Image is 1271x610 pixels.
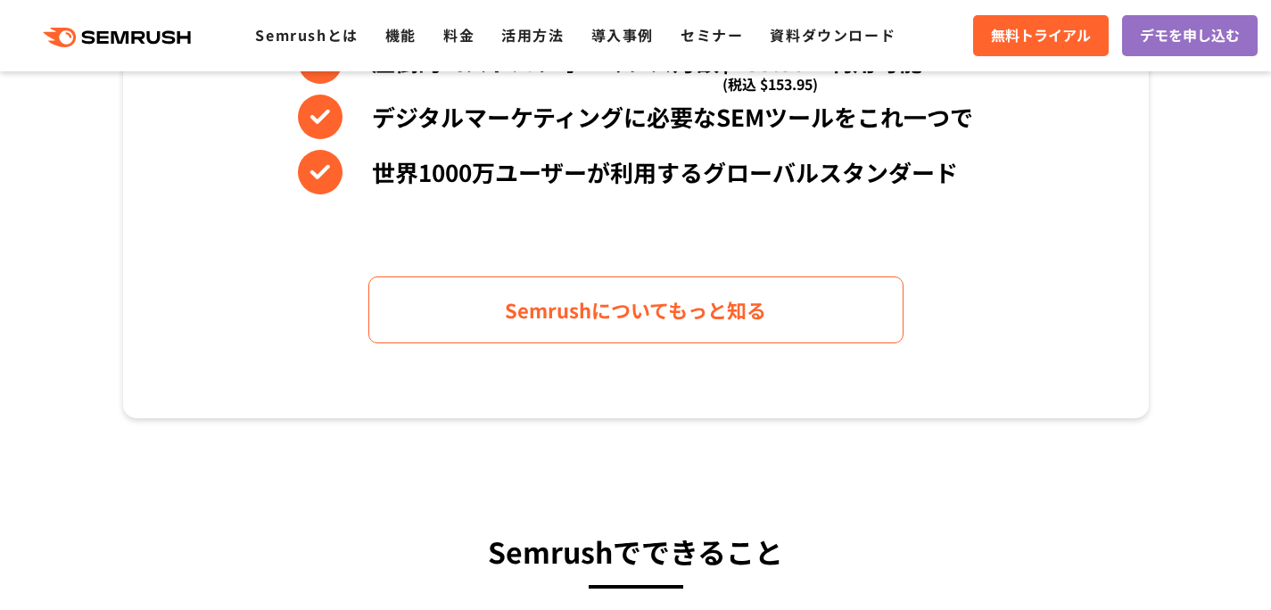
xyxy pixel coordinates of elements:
[973,15,1109,56] a: 無料トライアル
[298,95,973,139] li: デジタルマーケティングに必要なSEMツールをこれ一つで
[1122,15,1258,56] a: デモを申し込む
[123,527,1149,575] h3: Semrushでできること
[1140,24,1240,47] span: デモを申し込む
[385,24,417,45] a: 機能
[991,24,1091,47] span: 無料トライアル
[368,276,904,343] a: Semrushについてもっと知る
[298,150,973,194] li: 世界1000万ユーザーが利用するグローバルスタンダード
[591,24,654,45] a: 導入事例
[722,62,818,106] span: (税込 $153.95)
[505,294,766,326] span: Semrushについてもっと知る
[443,24,475,45] a: 料金
[681,24,743,45] a: セミナー
[255,24,358,45] a: Semrushとは
[501,24,564,45] a: 活用方法
[770,24,895,45] a: 資料ダウンロード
